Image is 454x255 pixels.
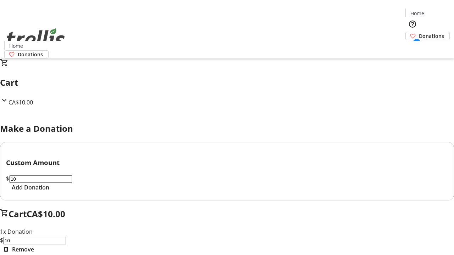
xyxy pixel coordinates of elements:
span: Home [410,10,424,17]
input: Donation Amount [3,237,66,244]
span: CA$10.00 [9,98,33,106]
img: Orient E2E Organization 3yzuyTgNMV's Logo [4,21,67,56]
input: Donation Amount [9,175,72,183]
button: Help [405,17,420,31]
a: Donations [4,50,49,58]
a: Home [406,10,428,17]
span: Donations [419,32,444,40]
span: Donations [18,51,43,58]
span: Add Donation [12,183,49,192]
span: $ [6,175,9,182]
span: Home [9,42,23,50]
span: Remove [12,245,34,254]
a: Home [5,42,27,50]
h3: Custom Amount [6,158,448,168]
button: Cart [405,40,420,54]
span: CA$10.00 [27,208,65,220]
a: Donations [405,32,450,40]
button: Add Donation [6,183,55,192]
